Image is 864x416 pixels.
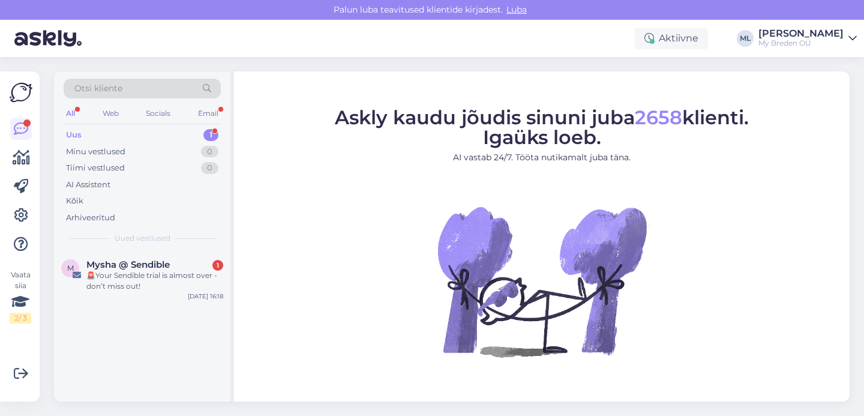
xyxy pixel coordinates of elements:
[635,105,682,128] span: 2658
[10,81,32,104] img: Askly Logo
[66,212,115,224] div: Arhiveeritud
[115,233,170,244] span: Uued vestlused
[188,292,223,301] div: [DATE] 16:18
[758,29,857,48] a: [PERSON_NAME]My Breden OÜ
[758,38,844,48] div: My Breden OÜ
[66,195,83,207] div: Kõik
[503,4,530,15] span: Luba
[100,106,121,121] div: Web
[10,313,31,324] div: 2 / 3
[212,260,223,271] div: 1
[66,146,125,158] div: Minu vestlused
[434,173,650,389] img: No Chat active
[86,259,170,270] span: Mysha @ Sendible
[66,129,82,141] div: Uus
[143,106,173,121] div: Socials
[737,30,754,47] div: ML
[335,151,749,163] p: AI vastab 24/7. Tööta nutikamalt juba täna.
[86,270,223,292] div: 🚨Your Sendible trial is almost over - don’t miss out!
[66,162,125,174] div: Tiimi vestlused
[64,106,77,121] div: All
[196,106,221,121] div: Email
[201,162,218,174] div: 0
[66,179,110,191] div: AI Assistent
[635,28,708,49] div: Aktiivne
[335,105,749,148] span: Askly kaudu jõudis sinuni juba klienti. Igaüks loeb.
[201,146,218,158] div: 0
[74,82,122,95] span: Otsi kliente
[203,129,218,141] div: 1
[758,29,844,38] div: [PERSON_NAME]
[10,270,31,324] div: Vaata siia
[67,264,74,273] span: M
